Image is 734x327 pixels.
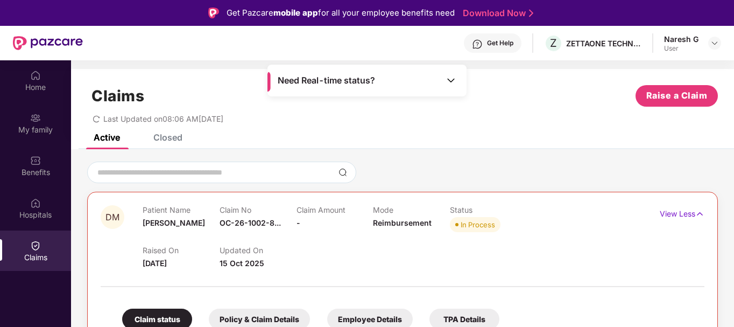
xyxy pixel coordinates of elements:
div: Active [94,132,120,143]
span: DM [105,213,119,222]
span: Z [550,37,557,50]
img: svg+xml;base64,PHN2ZyB4bWxucz0iaHR0cDovL3d3dy53My5vcmcvMjAwMC9zdmciIHdpZHRoPSIxNyIgaGVpZ2h0PSIxNy... [695,208,704,220]
img: svg+xml;base64,PHN2ZyBpZD0iU2VhcmNoLTMyeDMyIiB4bWxucz0iaHR0cDovL3d3dy53My5vcmcvMjAwMC9zdmciIHdpZH... [338,168,347,177]
p: View Less [660,205,704,220]
span: OC-26-1002-8... [220,218,281,227]
h1: Claims [91,87,144,105]
p: Claim Amount [297,205,373,214]
div: ZETTAONE TECHNOLOGIES INDIA PRIVATE LIMITED [566,38,641,48]
strong: mobile app [273,8,318,18]
button: Raise a Claim [636,85,718,107]
p: Claim No [220,205,297,214]
img: New Pazcare Logo [13,36,83,50]
p: Updated On [220,246,297,255]
span: Raise a Claim [646,89,708,102]
p: Raised On [143,246,220,255]
span: 15 Oct 2025 [220,259,264,268]
div: Get Help [487,39,513,47]
p: Status [450,205,527,214]
span: Reimbursement [373,218,432,227]
div: Naresh G [664,34,698,44]
img: svg+xml;base64,PHN2ZyBpZD0iSGVscC0zMngzMiIgeG1sbnM9Imh0dHA6Ly93d3cudzMub3JnLzIwMDAvc3ZnIiB3aWR0aD... [472,39,483,50]
span: [PERSON_NAME] [143,218,205,227]
img: svg+xml;base64,PHN2ZyBpZD0iSG9tZSIgeG1sbnM9Imh0dHA6Ly93d3cudzMub3JnLzIwMDAvc3ZnIiB3aWR0aD0iMjAiIG... [30,70,41,81]
span: Need Real-time status? [278,75,375,86]
img: svg+xml;base64,PHN2ZyBpZD0iQmVuZWZpdHMiIHhtbG5zPSJodHRwOi8vd3d3LnczLm9yZy8yMDAwL3N2ZyIgd2lkdGg9Ij... [30,155,41,166]
p: Patient Name [143,205,220,214]
a: Download Now [463,8,530,19]
span: [DATE] [143,259,167,268]
p: Mode [373,205,450,214]
span: Last Updated on 08:06 AM[DATE] [103,114,223,123]
div: Get Pazcare for all your employee benefits need [227,6,455,19]
img: svg+xml;base64,PHN2ZyBpZD0iSG9zcGl0YWxzIiB4bWxucz0iaHR0cDovL3d3dy53My5vcmcvMjAwMC9zdmciIHdpZHRoPS... [30,198,41,208]
div: User [664,44,698,53]
div: Closed [153,132,182,143]
img: svg+xml;base64,PHN2ZyB3aWR0aD0iMjAiIGhlaWdodD0iMjAiIHZpZXdCb3g9IjAgMCAyMCAyMCIgZmlsbD0ibm9uZSIgeG... [30,113,41,123]
img: svg+xml;base64,PHN2ZyBpZD0iRHJvcGRvd24tMzJ4MzIiIHhtbG5zPSJodHRwOi8vd3d3LnczLm9yZy8yMDAwL3N2ZyIgd2... [710,39,719,47]
img: Toggle Icon [446,75,456,86]
span: - [297,218,300,227]
span: redo [93,114,100,123]
img: svg+xml;base64,PHN2ZyBpZD0iQ2xhaW0iIHhtbG5zPSJodHRwOi8vd3d3LnczLm9yZy8yMDAwL3N2ZyIgd2lkdGg9IjIwIi... [30,240,41,251]
div: In Process [461,219,495,230]
img: Logo [208,8,219,18]
img: Stroke [529,8,533,19]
